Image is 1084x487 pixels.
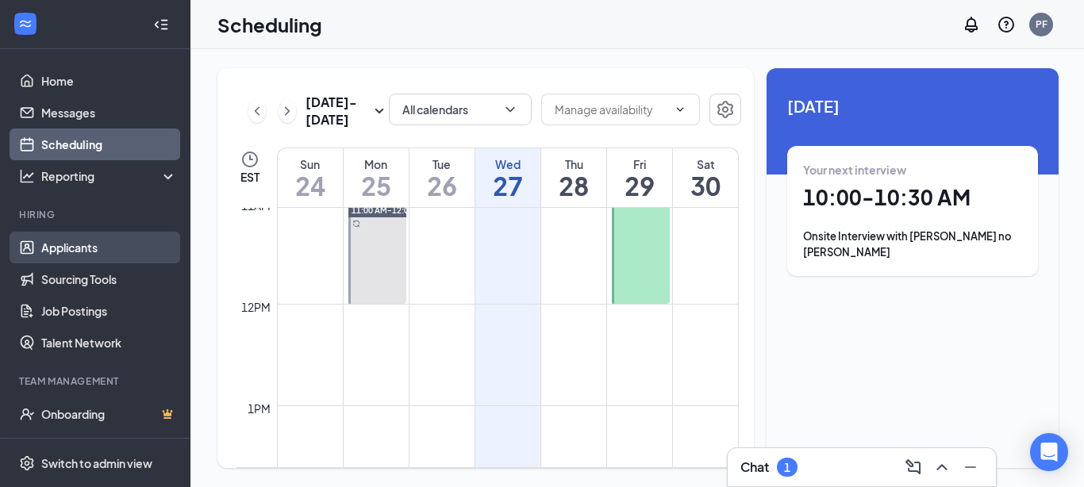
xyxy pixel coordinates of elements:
[41,295,177,327] a: Job Postings
[217,11,322,38] h1: Scheduling
[901,454,926,480] button: ComposeMessage
[279,99,296,123] button: ChevronRight
[41,97,177,128] a: Messages
[41,168,178,184] div: Reporting
[904,458,923,477] svg: ComposeMessage
[961,458,980,477] svg: Minimize
[929,454,955,480] button: ChevronUp
[306,94,370,128] h3: [DATE] - [DATE]
[240,150,259,169] svg: Clock
[541,172,606,199] h1: 28
[740,458,769,476] h3: Chat
[248,99,266,123] button: ChevronLeft
[997,15,1016,34] svg: QuestionInfo
[1030,433,1068,471] div: Open Intercom Messenger
[409,148,475,207] a: August 26, 2025
[238,298,274,316] div: 12pm
[962,15,981,34] svg: Notifications
[716,100,735,119] svg: Settings
[278,148,343,207] a: August 24, 2025
[41,398,177,430] a: OnboardingCrown
[475,148,540,207] a: August 27, 2025
[673,172,738,199] h1: 30
[389,94,532,125] button: All calendarsChevronDown
[607,148,672,207] a: August 29, 2025
[787,94,1038,118] span: [DATE]
[352,220,360,228] svg: Sync
[41,455,152,471] div: Switch to admin view
[153,17,169,33] svg: Collapse
[19,374,174,388] div: Team Management
[475,156,540,172] div: Wed
[344,172,409,199] h1: 25
[249,102,265,121] svg: ChevronLeft
[784,461,790,474] div: 1
[344,156,409,172] div: Mon
[803,228,1022,260] div: Onsite Interview with [PERSON_NAME] no [PERSON_NAME]
[409,172,475,199] h1: 26
[278,156,343,172] div: Sun
[709,94,741,128] a: Settings
[41,232,177,263] a: Applicants
[279,102,295,121] svg: ChevronRight
[278,172,343,199] h1: 24
[803,184,1022,211] h1: 10:00 - 10:30 AM
[673,148,738,207] a: August 30, 2025
[1036,17,1047,31] div: PF
[41,327,177,359] a: Talent Network
[555,101,667,118] input: Manage availability
[709,94,741,125] button: Settings
[41,128,177,160] a: Scheduling
[502,102,518,117] svg: ChevronDown
[803,162,1022,178] div: Your next interview
[607,172,672,199] h1: 29
[19,208,174,221] div: Hiring
[370,102,389,121] svg: SmallChevronDown
[541,156,606,172] div: Thu
[958,454,983,480] button: Minimize
[475,172,540,199] h1: 27
[673,156,738,172] div: Sat
[541,148,606,207] a: August 28, 2025
[674,103,686,116] svg: ChevronDown
[41,263,177,295] a: Sourcing Tools
[41,430,177,462] a: TeamCrown
[352,205,427,216] span: 11:00 AM-12:00 PM
[932,458,951,477] svg: ChevronUp
[19,455,35,471] svg: Settings
[17,16,33,32] svg: WorkstreamLogo
[244,400,274,417] div: 1pm
[344,148,409,207] a: August 25, 2025
[240,169,259,185] span: EST
[19,168,35,184] svg: Analysis
[409,156,475,172] div: Tue
[41,65,177,97] a: Home
[607,156,672,172] div: Fri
